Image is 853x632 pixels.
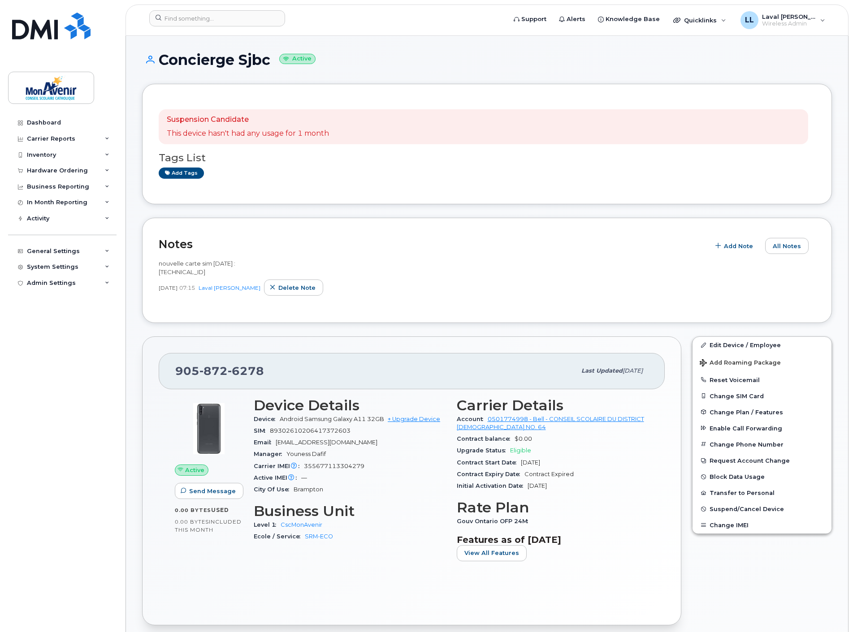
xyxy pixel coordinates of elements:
[457,416,644,430] a: 0501774998 - Bell - CONSEIL SCOLAIRE DU DISTRICT [DEMOGRAPHIC_DATA] NO. 64
[710,506,784,512] span: Suspend/Cancel Device
[211,507,229,513] span: used
[581,367,623,374] span: Last updated
[388,416,440,422] a: + Upgrade Device
[528,482,547,489] span: [DATE]
[254,397,446,413] h3: Device Details
[142,52,832,68] h1: Concierge Sjbc
[693,388,831,404] button: Change SIM Card
[175,518,242,533] span: included this month
[457,416,488,422] span: Account
[254,486,294,493] span: City Of Use
[167,129,329,139] p: This device hasn't had any usage for 1 month
[167,115,329,125] p: Suspension Candidate
[623,367,643,374] span: [DATE]
[693,420,831,436] button: Enable Call Forwarding
[276,439,377,446] span: [EMAIL_ADDRESS][DOMAIN_NAME]
[464,549,519,557] span: View All Features
[228,364,264,378] span: 6278
[457,447,510,454] span: Upgrade Status
[286,451,326,457] span: Youness Dafif
[710,238,761,254] button: Add Note
[254,463,304,469] span: Carrier IMEI
[457,499,649,516] h3: Rate Plan
[175,483,243,499] button: Send Message
[254,503,446,519] h3: Business Unit
[264,279,323,296] button: Delete note
[700,359,781,368] span: Add Roaming Package
[175,364,264,378] span: 905
[159,284,178,292] span: [DATE]
[693,517,831,533] button: Change IMEI
[199,364,228,378] span: 872
[457,545,527,561] button: View All Features
[457,397,649,413] h3: Carrier Details
[254,474,301,481] span: Active IMEI
[199,284,260,291] a: Laval [PERSON_NAME]
[457,471,524,477] span: Contract Expiry Date
[279,54,316,64] small: Active
[182,402,236,456] img: image20231002-3703462-8g74pc.jpeg
[693,436,831,452] button: Change Phone Number
[175,519,209,525] span: 0.00 Bytes
[270,427,351,434] span: 89302610206417372603
[524,471,574,477] span: Contract Expired
[693,337,831,353] a: Edit Device / Employee
[294,486,323,493] span: Brampton
[254,533,305,540] span: Ecole / Service
[457,482,528,489] span: Initial Activation Date
[159,168,204,179] a: Add tags
[179,284,195,292] span: 07:15
[189,487,236,495] span: Send Message
[521,459,540,466] span: [DATE]
[281,521,322,528] a: CscMonAvenir
[710,408,783,415] span: Change Plan / Features
[693,485,831,501] button: Transfer to Personal
[693,452,831,469] button: Request Account Change
[693,372,831,388] button: Reset Voicemail
[185,466,204,474] span: Active
[457,518,533,525] span: Gouv Ontario OFP 24M
[693,469,831,485] button: Block Data Usage
[159,260,235,275] span: nouvelle carte sim [DATE] : [TECHNICAL_ID]
[304,463,364,469] span: 355677113304279
[724,242,753,250] span: Add Note
[159,237,705,251] h2: Notes
[278,284,316,292] span: Delete note
[305,533,333,540] a: SRM-ECO
[693,404,831,420] button: Change Plan / Features
[710,425,782,431] span: Enable Call Forwarding
[457,534,649,545] h3: Features as of [DATE]
[254,439,276,446] span: Email
[301,474,307,481] span: —
[280,416,384,422] span: Android Samsung Galaxy A11 32GB
[254,451,286,457] span: Manager
[693,501,831,517] button: Suspend/Cancel Device
[457,435,515,442] span: Contract balance
[765,238,809,254] button: All Notes
[693,353,831,371] button: Add Roaming Package
[254,416,280,422] span: Device
[510,447,531,454] span: Eligible
[254,521,281,528] span: Level 1
[254,427,270,434] span: SIM
[457,459,521,466] span: Contract Start Date
[515,435,532,442] span: $0.00
[175,507,211,513] span: 0.00 Bytes
[773,242,801,250] span: All Notes
[159,152,815,163] h3: Tags List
